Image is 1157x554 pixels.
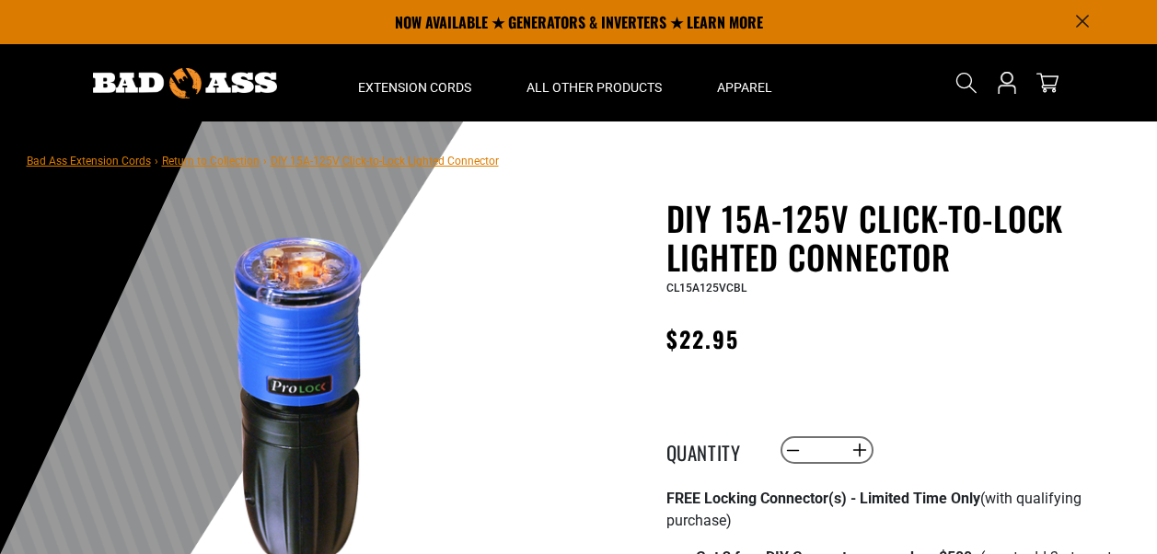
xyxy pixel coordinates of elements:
a: Bad Ass Extension Cords [27,155,151,167]
span: DIY 15A-125V Click-to-Lock Lighted Connector [271,155,499,167]
label: Quantity [666,438,758,462]
span: Apparel [717,79,772,96]
span: CL15A125VCBL [666,282,746,294]
summary: All Other Products [499,44,689,121]
summary: Apparel [689,44,800,121]
a: Return to Collection [162,155,260,167]
nav: breadcrumbs [27,149,499,171]
h1: DIY 15A-125V Click-to-Lock Lighted Connector [666,199,1117,276]
span: › [263,155,267,167]
summary: Search [952,68,981,98]
span: Extension Cords [358,79,471,96]
img: Bad Ass Extension Cords [93,68,277,98]
strong: FREE Locking Connector(s) - Limited Time Only [666,490,980,507]
span: › [155,155,158,167]
span: (with qualifying purchase) [666,490,1082,529]
span: $22.95 [666,322,739,355]
summary: Extension Cords [330,44,499,121]
span: All Other Products [526,79,662,96]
